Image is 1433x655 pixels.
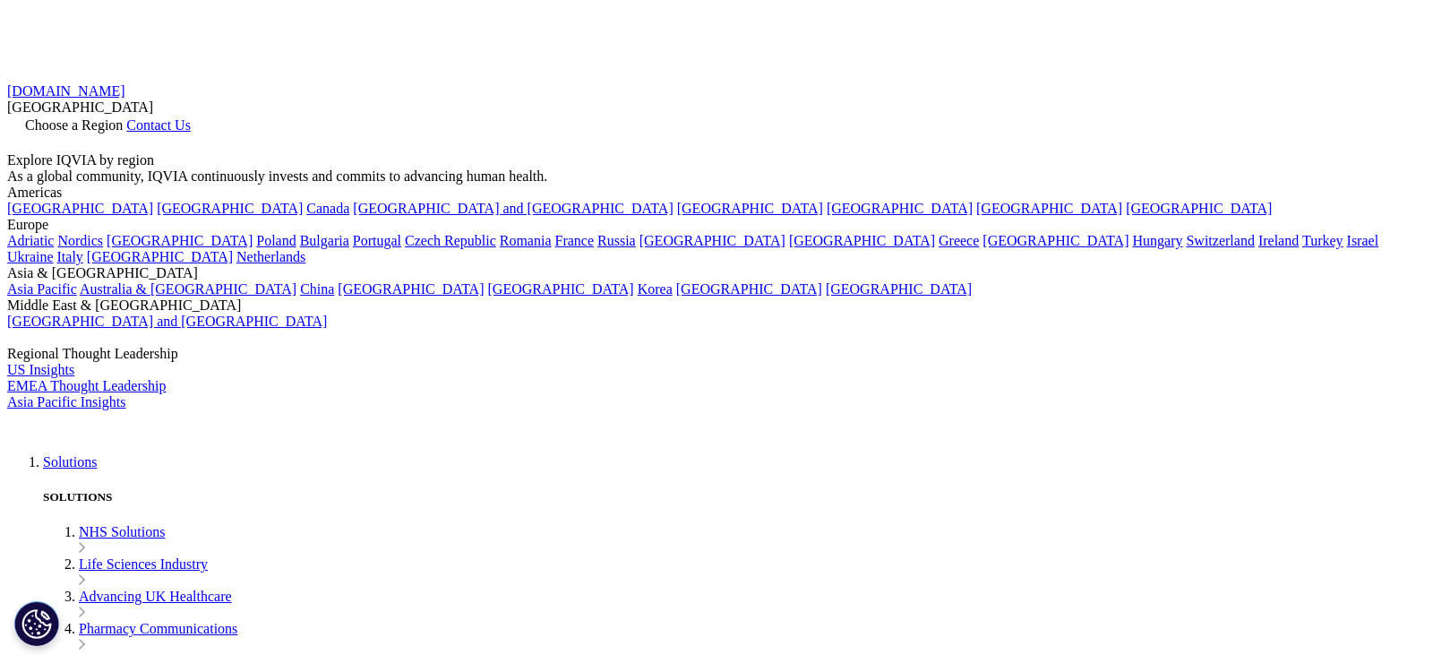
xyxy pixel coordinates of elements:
a: Advancing UK Healthcare [79,589,232,604]
a: Australia & [GEOGRAPHIC_DATA] [80,281,296,297]
a: Asia Pacific Insights [7,394,125,409]
a: Ukraine [7,249,54,264]
a: [GEOGRAPHIC_DATA] [488,281,634,297]
a: [GEOGRAPHIC_DATA] [976,201,1122,216]
a: [GEOGRAPHIC_DATA] [983,233,1128,248]
a: Poland [256,233,296,248]
a: [DOMAIN_NAME] [7,83,125,99]
a: [GEOGRAPHIC_DATA] [107,233,253,248]
a: Adriatic [7,233,54,248]
a: Switzerland [1186,233,1254,248]
a: Turkey [1302,233,1343,248]
a: Czech Republic [405,233,496,248]
a: China [300,281,334,297]
a: Korea [638,281,673,297]
div: Explore IQVIA by region [7,152,1426,168]
a: Bulgaria [300,233,349,248]
a: NHS Solutions [79,524,165,539]
a: Portugal [353,233,401,248]
a: Italy [57,249,83,264]
a: [GEOGRAPHIC_DATA] [157,201,303,216]
a: [GEOGRAPHIC_DATA] [826,281,972,297]
a: [GEOGRAPHIC_DATA] and [GEOGRAPHIC_DATA] [353,201,673,216]
a: Nordics [57,233,103,248]
a: Life Sciences Industry [79,556,208,572]
div: Regional Thought Leadership [7,346,1426,362]
a: Romania [500,233,552,248]
a: Contact Us [126,117,191,133]
a: Asia Pacific [7,281,77,297]
a: Solutions [43,454,97,470]
a: Canada [306,201,349,216]
div: Middle East & [GEOGRAPHIC_DATA] [7,297,1426,314]
button: Cookie Settings [14,601,59,646]
a: Ireland [1258,233,1299,248]
a: [GEOGRAPHIC_DATA] [639,233,785,248]
a: France [555,233,595,248]
a: [GEOGRAPHIC_DATA] and [GEOGRAPHIC_DATA] [7,314,327,329]
div: [GEOGRAPHIC_DATA] [7,99,1426,116]
a: [GEOGRAPHIC_DATA] [7,201,153,216]
a: [GEOGRAPHIC_DATA] [87,249,233,264]
div: Americas [7,185,1426,201]
a: [GEOGRAPHIC_DATA] [677,201,823,216]
a: [GEOGRAPHIC_DATA] [1126,201,1272,216]
a: Greece [939,233,979,248]
a: [GEOGRAPHIC_DATA] [827,201,973,216]
a: Netherlands [236,249,305,264]
a: [GEOGRAPHIC_DATA] [789,233,935,248]
a: Russia [597,233,636,248]
a: [GEOGRAPHIC_DATA] [676,281,822,297]
h5: SOLUTIONS [43,490,1426,504]
span: Choose a Region [25,117,123,133]
a: US Insights [7,362,74,377]
a: Israel [1347,233,1379,248]
a: [GEOGRAPHIC_DATA] [338,281,484,297]
a: Hungary [1132,233,1182,248]
a: EMEA Thought Leadership [7,378,166,393]
div: As a global community, IQVIA continuously invests and commits to advancing human health. [7,168,1426,185]
div: Europe [7,217,1426,233]
a: Pharmacy Communications [79,621,237,636]
img: IQVIA Healthcare Information Technology and Pharma Clinical Research Company [7,410,150,436]
div: Asia & [GEOGRAPHIC_DATA] [7,265,1426,281]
